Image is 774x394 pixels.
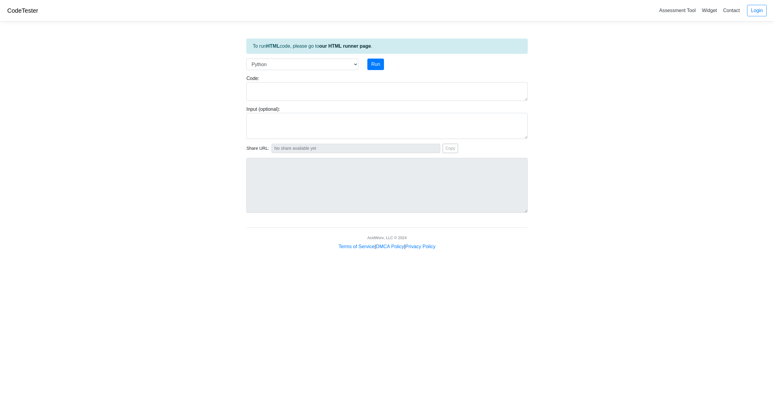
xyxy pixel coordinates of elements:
[721,5,742,15] a: Contact
[266,43,279,49] strong: HTML
[747,5,767,16] a: Login
[242,106,532,139] div: Input (optional):
[246,145,269,152] span: Share URL:
[7,7,38,14] a: CodeTester
[246,39,528,54] div: To run code, please go to .
[339,244,375,249] a: Terms of Service
[443,144,458,153] button: Copy
[272,144,440,153] input: No share available yet
[319,43,371,49] a: our HTML runner page
[699,5,719,15] a: Widget
[367,235,407,241] div: AcidWorx, LLC © 2024
[405,244,436,249] a: Privacy Policy
[242,75,532,101] div: Code:
[339,243,435,250] div: | |
[367,59,384,70] button: Run
[376,244,404,249] a: DMCA Policy
[657,5,698,15] a: Assessment Tool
